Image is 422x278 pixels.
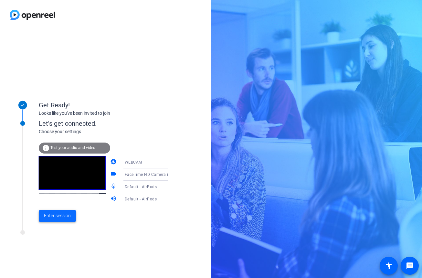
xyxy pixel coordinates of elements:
button: Enter session [39,210,76,222]
mat-icon: volume_up [110,195,118,203]
mat-icon: mic_none [110,183,118,191]
span: Default - AirPods [125,185,157,189]
div: Let's get connected. [39,119,181,128]
span: WEBCAM [125,160,142,165]
span: Enter session [44,212,71,219]
span: FaceTime HD Camera (D288:[DATE]) [125,172,194,177]
mat-icon: camera [110,158,118,166]
span: Test your audio and video [50,145,95,150]
span: Default - AirPods [125,197,157,201]
div: Get Ready! [39,100,168,110]
mat-icon: message [406,262,414,270]
mat-icon: accessibility [385,262,393,270]
mat-icon: videocam [110,171,118,178]
mat-icon: info [42,144,50,152]
div: Choose your settings [39,128,181,135]
div: Looks like you've been invited to join [39,110,168,117]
